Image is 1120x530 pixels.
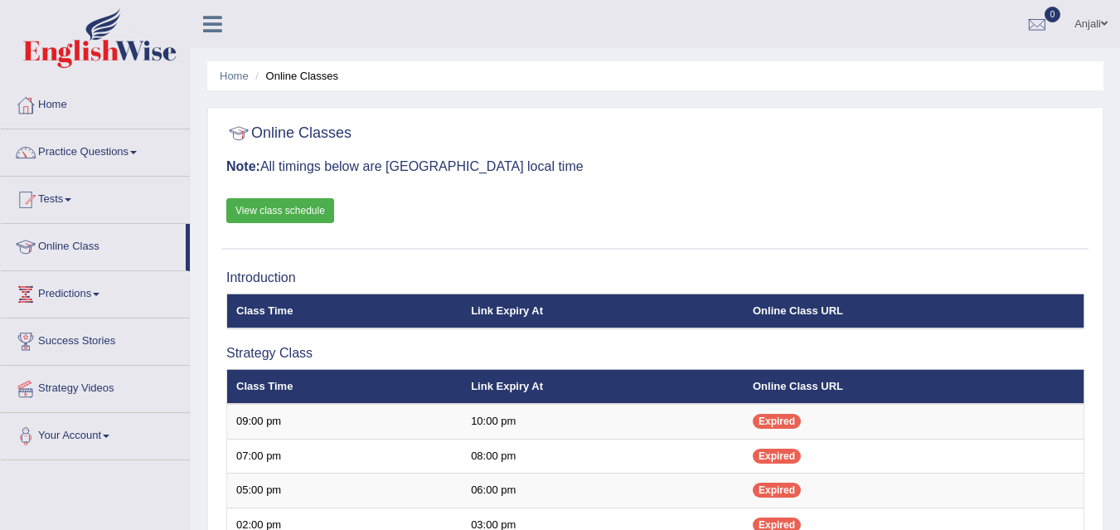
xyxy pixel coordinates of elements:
a: Predictions [1,271,190,313]
a: Online Class [1,224,186,265]
th: Online Class URL [744,369,1084,404]
span: Expired [753,483,801,498]
th: Online Class URL [744,294,1084,328]
h3: Strategy Class [226,346,1084,361]
a: Home [220,70,249,82]
td: 10:00 pm [462,404,744,439]
span: Expired [753,449,801,464]
span: 0 [1045,7,1061,22]
span: Expired [753,414,801,429]
a: View class schedule [226,198,334,223]
th: Link Expiry At [462,369,744,404]
th: Class Time [227,294,463,328]
th: Link Expiry At [462,294,744,328]
th: Class Time [227,369,463,404]
h2: Online Classes [226,121,352,146]
td: 08:00 pm [462,439,744,474]
a: Strategy Videos [1,366,190,407]
a: Home [1,82,190,124]
h3: All timings below are [GEOGRAPHIC_DATA] local time [226,159,1084,174]
td: 06:00 pm [462,474,744,508]
td: 09:00 pm [227,404,463,439]
a: Tests [1,177,190,218]
td: 05:00 pm [227,474,463,508]
li: Online Classes [251,68,338,84]
a: Your Account [1,413,190,455]
b: Note: [226,159,260,173]
td: 07:00 pm [227,439,463,474]
h3: Introduction [226,270,1084,285]
a: Success Stories [1,318,190,360]
a: Practice Questions [1,129,190,171]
